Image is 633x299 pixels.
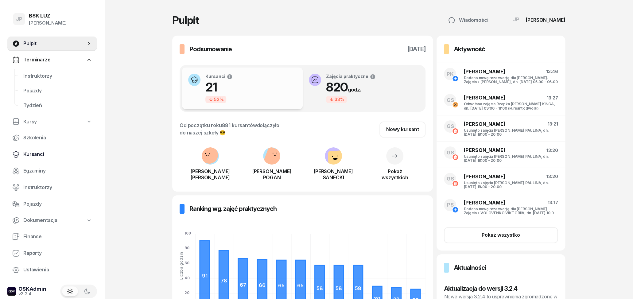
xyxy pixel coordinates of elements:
[464,68,505,75] span: [PERSON_NAME]
[7,246,97,261] a: Raporty
[172,15,199,25] h1: Pulpit
[386,126,419,134] div: Nowy kursant
[437,36,565,250] a: AktywnośćPK[PERSON_NAME]13:46Dodano nową rezerwację dla [PERSON_NAME]. Zajęcia z [PERSON_NAME], d...
[464,200,505,206] span: [PERSON_NAME]
[205,80,233,95] h1: 21
[446,98,454,103] span: GS
[7,197,97,212] a: Pojazdy
[526,17,565,22] div: [PERSON_NAME]
[444,227,558,243] button: Pokaż wszystko
[546,148,558,153] span: 13:20
[548,121,558,126] span: 13:21
[7,36,97,51] a: Pulpit
[326,74,376,80] div: Zajęcia praktyczne
[23,167,92,175] span: Egzaminy
[23,134,92,142] span: Szkolenia
[184,290,189,295] tspan: 20
[180,122,279,136] div: Od początku roku dołączyło do naszej szkoły 😎
[464,154,558,162] div: Usunięto zajęcia [PERSON_NAME] PAULINA, dn. [DATE] 18:00 - 20:00
[464,181,558,189] div: Usunięto zajęcia [PERSON_NAME] PAULINA, dn. [DATE] 18:00 - 20:00
[23,184,92,192] span: Instruktorzy
[184,275,190,280] tspan: 40
[464,128,558,136] div: Usunięto zajęcia [PERSON_NAME] PAULINA, dn. [DATE] 18:00 - 20:00
[241,160,302,181] a: [PERSON_NAME]POGAN
[7,164,97,178] a: Egzaminy
[441,12,495,28] button: Wiadomości
[303,168,364,181] div: [PERSON_NAME] SANECKI
[184,231,191,235] tspan: 100
[205,74,233,80] div: Kursanci
[464,76,558,84] div: Dodano nową rezerwację dla [PERSON_NAME]. Zajęcia z [PERSON_NAME], dn. [DATE] 05:00 - 06:00
[23,72,92,80] span: Instruktorzy
[23,118,37,126] span: Kursy
[446,150,454,155] span: GS
[7,115,97,129] a: Kursy
[547,95,558,100] span: 13:27
[222,122,257,128] span: 881 kursantów
[18,292,46,296] div: v3.2.4
[447,202,453,208] span: PS
[379,122,425,138] a: Nowy kursant
[548,200,558,205] span: 13:17
[23,200,92,208] span: Pojazdy
[464,95,505,101] span: [PERSON_NAME]
[189,204,277,214] h3: Ranking wg. zajęć praktycznych
[546,174,558,179] span: 13:20
[7,229,97,244] a: Finanse
[464,147,505,153] span: [PERSON_NAME]
[326,80,376,95] h1: 820
[180,160,241,181] a: [PERSON_NAME][PERSON_NAME]
[448,16,488,24] div: Wiadomości
[189,44,232,54] h3: Podsumowanie
[454,44,485,54] h3: Aktywność
[23,249,92,257] span: Raporty
[18,69,97,83] a: Instruktorzy
[482,231,520,239] div: Pokaż wszystko
[16,17,22,22] span: JP
[23,266,92,274] span: Ustawienia
[23,150,92,158] span: Kursanci
[184,246,189,250] tspan: 80
[184,261,189,265] tspan: 60
[23,40,86,48] span: Pulpit
[464,207,558,215] div: Dodano nową rezerwację dla [PERSON_NAME]. Zajęcia z VOLOVENKO VIKTORIIA, dn. [DATE] 10:00 - 12:00
[7,262,97,277] a: Ustawienia
[18,83,97,98] a: Pojazdy
[23,233,92,241] span: Finanse
[179,252,183,280] div: Liczba godzin
[454,263,486,273] h3: Aktualności
[464,173,505,180] span: [PERSON_NAME]
[444,284,558,293] h3: Aktualizacja do wersji 3.2.4
[464,121,505,127] span: [PERSON_NAME]
[446,124,454,129] span: GS
[464,102,558,110] div: Odwołano zajęcia Rzepka [PERSON_NAME] KINGA, dn. [DATE] 09:00 - 11:00 (kursant odwołał)
[18,98,97,113] a: Tydzień
[23,87,92,95] span: Pojazdy
[7,180,97,195] a: Instruktorzy
[348,87,361,93] small: godz.
[513,17,519,22] span: JP
[407,44,425,54] h3: [DATE]
[326,96,347,103] div: 33%
[29,13,67,18] div: BSK LUZ
[7,130,97,145] a: Szkolenia
[7,53,97,67] a: Terminarze
[7,287,16,296] img: logo-xs-dark@2x.png
[303,160,364,181] a: [PERSON_NAME]SANECKI
[7,147,97,162] a: Kursanci
[23,102,92,110] span: Tydzień
[205,96,226,103] div: 52%
[303,68,423,109] button: Zajęcia praktyczne820godz.33%
[546,69,558,74] span: 13:46
[23,56,50,64] span: Terminarze
[241,168,302,181] div: [PERSON_NAME] POGAN
[23,216,57,224] span: Dokumentacja
[7,213,97,227] a: Dokumentacja
[364,155,425,181] a: Pokażwszystkich
[364,168,425,181] div: Pokaż wszystkich
[447,72,454,77] span: PK
[446,176,454,181] span: GS
[18,286,46,292] div: OSKAdmin
[180,168,241,181] div: [PERSON_NAME] [PERSON_NAME]
[29,19,67,27] div: [PERSON_NAME]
